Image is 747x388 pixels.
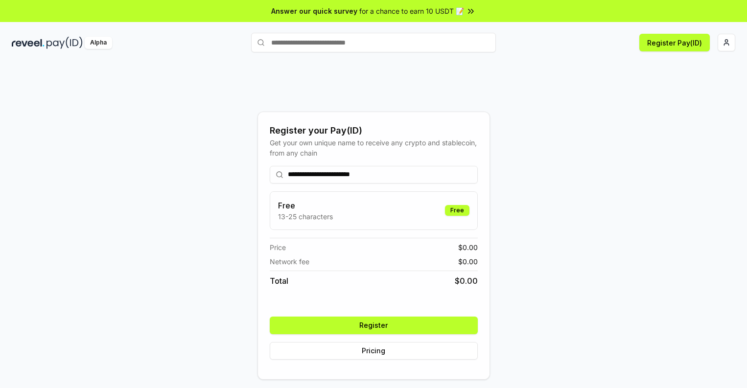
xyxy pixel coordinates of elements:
[270,317,478,334] button: Register
[458,256,478,267] span: $ 0.00
[270,242,286,252] span: Price
[271,6,357,16] span: Answer our quick survey
[458,242,478,252] span: $ 0.00
[455,275,478,287] span: $ 0.00
[270,256,309,267] span: Network fee
[639,34,710,51] button: Register Pay(ID)
[270,275,288,287] span: Total
[270,342,478,360] button: Pricing
[47,37,83,49] img: pay_id
[12,37,45,49] img: reveel_dark
[278,211,333,222] p: 13-25 characters
[270,124,478,137] div: Register your Pay(ID)
[278,200,333,211] h3: Free
[359,6,464,16] span: for a chance to earn 10 USDT 📝
[85,37,112,49] div: Alpha
[445,205,469,216] div: Free
[270,137,478,158] div: Get your own unique name to receive any crypto and stablecoin, from any chain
